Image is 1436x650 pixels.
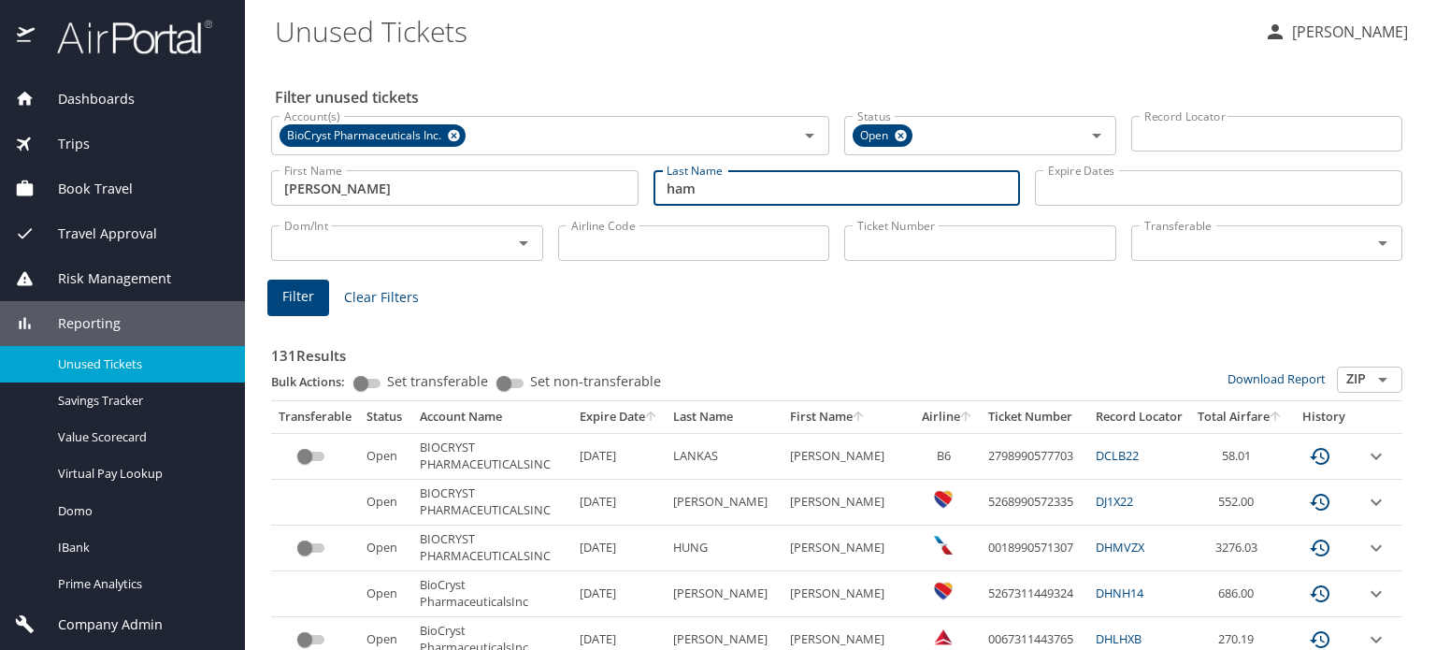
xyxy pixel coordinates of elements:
[17,19,36,55] img: icon-airportal.png
[1096,447,1139,464] a: DCLB22
[1088,401,1190,433] th: Record Locator
[1190,571,1290,617] td: 686.00
[1096,539,1144,556] a: DHMVZX
[666,480,783,526] td: [PERSON_NAME]
[359,401,412,433] th: Status
[981,401,1088,433] th: Ticket Number
[271,334,1402,367] h3: 131 Results
[1190,401,1290,433] th: Total Airfare
[58,355,223,373] span: Unused Tickets
[1370,367,1396,393] button: Open
[1286,21,1408,43] p: [PERSON_NAME]
[1365,491,1387,513] button: expand row
[35,313,121,334] span: Reporting
[1228,370,1326,387] a: Download Report
[344,286,419,310] span: Clear Filters
[58,392,223,410] span: Savings Tracker
[797,123,823,149] button: Open
[572,571,666,617] td: [DATE]
[1256,15,1415,49] button: [PERSON_NAME]
[914,401,981,433] th: Airline
[1096,630,1142,647] a: DHLHXB
[1190,433,1290,479] td: 58.01
[666,401,783,433] th: Last Name
[783,571,914,617] td: [PERSON_NAME]
[359,526,412,571] td: Open
[783,433,914,479] td: [PERSON_NAME]
[58,428,223,446] span: Value Scorecard
[572,401,666,433] th: Expire Date
[572,480,666,526] td: [DATE]
[510,230,537,256] button: Open
[981,571,1088,617] td: 5267311449324
[783,401,914,433] th: First Name
[35,179,133,199] span: Book Travel
[337,281,426,315] button: Clear Filters
[280,126,452,146] span: BioCryst Pharmaceuticals Inc.
[1190,526,1290,571] td: 3276.03
[275,2,1249,60] h1: Unused Tickets
[572,433,666,479] td: [DATE]
[1365,445,1387,468] button: expand row
[937,447,951,464] span: B6
[35,134,90,154] span: Trips
[934,490,953,509] img: Southwest Airlines
[412,571,572,617] td: BioCryst PharmaceuticalsInc
[960,412,973,424] button: sort
[934,628,953,646] img: Delta Airlines
[359,571,412,617] td: Open
[387,375,488,388] span: Set transferable
[267,280,329,316] button: Filter
[1190,480,1290,526] td: 552.00
[981,433,1088,479] td: 2798990577703
[35,89,135,109] span: Dashboards
[412,433,572,479] td: BIOCRYST PHARMACEUTICALSINC
[1084,123,1110,149] button: Open
[271,373,360,390] p: Bulk Actions:
[1365,537,1387,559] button: expand row
[1365,583,1387,605] button: expand row
[530,375,661,388] span: Set non-transferable
[1290,401,1357,433] th: History
[359,480,412,526] td: Open
[645,412,658,424] button: sort
[1270,412,1283,424] button: sort
[58,575,223,593] span: Prime Analytics
[36,19,212,55] img: airportal-logo.png
[58,539,223,556] span: IBank
[35,268,171,289] span: Risk Management
[280,124,466,147] div: BioCryst Pharmaceuticals Inc.
[853,412,866,424] button: sort
[1370,230,1396,256] button: Open
[572,526,666,571] td: [DATE]
[275,82,1406,112] h2: Filter unused tickets
[666,526,783,571] td: HUNG
[412,526,572,571] td: BIOCRYST PHARMACEUTICALSINC
[412,401,572,433] th: Account Name
[981,480,1088,526] td: 5268990572335
[934,536,953,555] img: American Airlines
[35,224,157,244] span: Travel Approval
[853,124,912,147] div: Open
[853,126,899,146] span: Open
[359,433,412,479] td: Open
[1096,493,1133,510] a: DJ1X22
[279,409,352,426] div: Transferable
[666,433,783,479] td: LANKAS
[981,526,1088,571] td: 0018990571307
[35,614,163,635] span: Company Admin
[783,480,914,526] td: [PERSON_NAME]
[58,465,223,483] span: Virtual Pay Lookup
[934,582,953,600] img: Southwest Airlines
[1096,585,1143,601] a: DHNH14
[58,502,223,520] span: Domo
[666,571,783,617] td: [PERSON_NAME]
[282,285,314,309] span: Filter
[783,526,914,571] td: [PERSON_NAME]
[412,480,572,526] td: BIOCRYST PHARMACEUTICALSINC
